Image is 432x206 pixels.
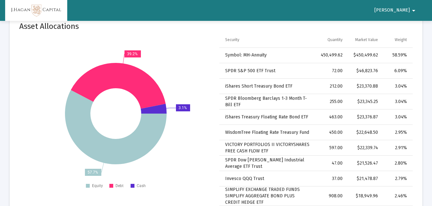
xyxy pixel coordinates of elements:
[219,125,315,140] td: WisdomTree Floating Rate Treasury Fund
[347,140,383,156] td: $22,339.74
[219,94,315,109] td: SPDR Bloomberg Barclays 1-3 Month T-Bill ETF
[382,32,413,47] td: Column Weight
[387,145,407,151] div: 2.91%
[219,63,315,79] td: SPDR S&P 500 ETF Trust
[315,79,347,94] td: 212.00
[219,140,315,156] td: VICTORY PORTFOLIOS II VICTORYSHARES FREE CASH FLOW ETF
[387,193,407,199] div: 2.46%
[347,94,383,109] td: $23,345.25
[315,109,347,125] td: 463.00
[315,125,347,140] td: 450.00
[315,171,347,186] td: 37.00
[315,156,347,171] td: 47.00
[387,52,407,58] div: 58.59%
[347,63,383,79] td: $46,823.76
[315,140,347,156] td: 597.00
[219,79,315,94] td: iShares Short Treasury Bond ETF
[387,68,407,74] div: 6.09%
[410,4,418,17] mat-icon: arrow_drop_down
[387,83,407,90] div: 3.04%
[347,109,383,125] td: $23,376.87
[347,156,383,171] td: $21,526.47
[315,48,347,63] td: 450,499.62
[355,37,378,42] div: Market Value
[225,37,239,42] div: Security
[92,184,103,188] text: Equity
[219,156,315,171] td: SPDR Dow [PERSON_NAME] Industrial Average ETF Trust
[87,170,98,175] text: 57.7%
[219,32,413,206] div: Data grid
[127,52,138,56] text: 39.2%
[347,79,383,94] td: $23,370.88
[347,125,383,140] td: $22,648.50
[219,32,315,47] td: Column Security
[115,184,124,188] text: Debt
[387,129,407,136] div: 2.95%
[347,186,383,206] td: $18,949.96
[374,8,410,13] span: [PERSON_NAME]
[347,48,383,63] td: $450,499.62
[137,184,146,188] text: Cash
[327,37,343,42] div: Quantity
[387,160,407,167] div: 2.80%
[347,171,383,186] td: $21,478.87
[315,186,347,206] td: 908.00
[179,106,187,110] text: 3.1%
[10,4,62,17] img: Dashboard
[219,109,315,125] td: iShares Treasury Floating Rate Bond ETF
[219,48,315,63] td: Symbol: MH-Annuity
[387,99,407,105] div: 3.04%
[387,176,407,182] div: 2.79%
[395,37,407,42] div: Weight
[367,4,425,17] button: [PERSON_NAME]
[315,94,347,109] td: 255.00
[219,171,315,186] td: Invesco QQQ Trust
[315,32,347,47] td: Column Quantity
[315,63,347,79] td: 72.00
[219,186,315,206] td: SIMPLIFY EXCHANGE TRADED FUNDS SIMPLIFY AGGREGATE BOND PLUS CREDIT HEDGE ETF
[347,32,383,47] td: Column Market Value
[387,114,407,120] div: 3.04%
[19,23,79,30] mat-card-title: Asset Allocations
